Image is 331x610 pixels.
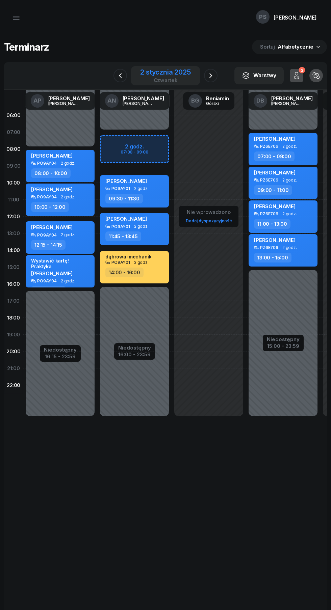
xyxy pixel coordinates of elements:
[4,41,49,53] h1: Terminarz
[118,350,151,357] div: 16:00 - 23:59
[254,136,296,142] span: [PERSON_NAME]
[44,346,77,361] button: Niedostępny16:15 - 23:59
[252,40,327,54] button: Sortuj Alfabetycznie
[25,92,95,110] a: AP[PERSON_NAME][PERSON_NAME]
[140,69,191,76] div: 2 stycznia 2025
[206,96,229,101] div: Beniamin
[61,195,75,199] span: 2 godz.
[260,43,276,51] span: Sortuj
[61,232,75,237] span: 2 godz.
[254,203,296,210] span: [PERSON_NAME]
[4,326,23,343] div: 19:00
[105,216,147,222] span: [PERSON_NAME]
[290,69,303,82] button: 3
[4,259,23,276] div: 15:00
[254,219,290,229] div: 11:00 - 13:00
[274,15,317,20] div: [PERSON_NAME]
[31,224,73,230] span: [PERSON_NAME]
[31,286,66,296] div: 14:15 - 16:15
[4,343,23,360] div: 20:00
[260,245,278,250] div: PZ6E706
[105,178,147,184] span: [PERSON_NAME]
[254,185,292,195] div: 09:00 - 11:00
[4,293,23,309] div: 17:00
[31,152,73,159] span: [PERSON_NAME]
[33,98,42,104] span: AP
[183,217,234,225] a: Dodaj dyspozycyjność
[4,208,23,225] div: 12:00
[4,360,23,377] div: 21:00
[44,347,77,352] div: Niedostępny
[134,186,149,191] span: 2 godz.
[31,168,71,178] div: 08:00 - 10:00
[267,335,300,350] button: Niedostępny15:00 - 23:59
[4,309,23,326] div: 18:00
[31,186,73,193] span: [PERSON_NAME]
[37,195,57,199] div: PO9AY04
[4,107,23,124] div: 06:00
[260,144,278,148] div: PZ6E706
[4,141,23,158] div: 08:00
[4,124,23,141] div: 07:00
[4,242,23,259] div: 14:00
[259,14,266,20] span: PS
[107,98,116,104] span: AN
[118,344,151,359] button: Niedostępny16:00 - 23:59
[191,98,199,104] span: BG
[37,233,57,237] div: PO9AY04
[183,208,234,217] div: Nie wprowadzono
[206,101,229,106] div: Górski
[61,161,75,166] span: 2 godz.
[254,151,295,161] div: 07:00 - 09:00
[123,96,164,101] div: [PERSON_NAME]
[105,194,143,203] div: 09:30 - 11:30
[260,178,278,182] div: PZ6E706
[48,96,90,101] div: [PERSON_NAME]
[260,212,278,216] div: PZ6E706
[31,202,69,212] div: 10:00 - 12:00
[4,158,23,174] div: 09:00
[37,279,57,283] div: PO9AY04
[4,225,23,242] div: 13:00
[267,342,300,349] div: 15:00 - 23:59
[4,276,23,293] div: 16:00
[282,245,297,250] span: 2 godz.
[134,224,149,229] span: 2 godz.
[4,191,23,208] div: 11:00
[267,337,300,342] div: Niedostępny
[31,240,66,250] div: 12:15 - 14:15
[61,279,75,283] span: 2 godz.
[44,352,77,359] div: 16:15 - 23:59
[282,144,297,149] span: 2 godz.
[48,101,81,106] div: [PERSON_NAME]
[271,101,304,106] div: [PERSON_NAME]
[118,345,151,350] div: Niedostępny
[4,174,23,191] div: 10:00
[140,78,191,83] div: czwartek
[183,206,234,226] button: Nie wprowadzonoDodaj dyspozycyjność
[105,268,144,277] div: 14:00 - 16:00
[254,169,296,176] span: [PERSON_NAME]
[111,260,130,265] div: PO9AY01
[4,377,23,394] div: 22:00
[242,71,276,80] div: Warstwy
[134,260,149,265] span: 2 godz.
[111,186,130,191] div: PO9AY01
[234,67,284,84] button: Warstwy
[37,161,57,165] div: PO9AY04
[31,270,73,277] span: [PERSON_NAME]
[254,237,296,243] span: [PERSON_NAME]
[282,178,297,183] span: 2 godz.
[271,96,313,101] div: [PERSON_NAME]
[248,92,318,110] a: DB[PERSON_NAME][PERSON_NAME]
[256,98,264,104] span: DB
[100,92,170,110] a: AN[PERSON_NAME][PERSON_NAME]
[105,231,141,241] div: 11:45 - 13:45
[31,258,91,269] div: Wystawić kartę! Praktyka
[111,224,130,229] div: PO9AY01
[282,212,297,216] span: 2 godz.
[254,253,291,262] div: 13:00 - 15:00
[278,44,313,50] span: Alfabetycznie
[123,101,155,106] div: [PERSON_NAME]
[183,92,234,110] a: BGBeniaminGórski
